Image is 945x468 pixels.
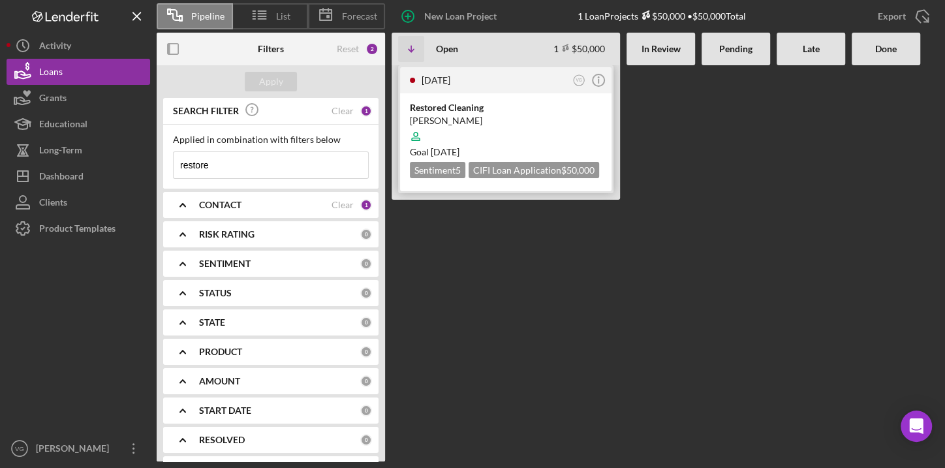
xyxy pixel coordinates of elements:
[719,44,752,54] b: Pending
[15,445,24,452] text: VG
[410,162,465,178] div: Sentiment 5
[803,44,820,54] b: Late
[576,78,581,82] text: VG
[342,11,377,22] span: Forecast
[901,411,932,442] div: Open Intercom Messenger
[173,106,239,116] b: SEARCH FILTER
[865,3,938,29] button: Export
[39,111,87,140] div: Educational
[258,44,284,54] b: Filters
[7,189,150,215] button: Clients
[39,137,82,166] div: Long-Term
[7,111,150,137] button: Educational
[7,85,150,111] button: Grants
[469,162,599,178] div: CIFI Loan Application $50,000
[259,72,283,91] div: Apply
[360,105,372,117] div: 1
[199,435,245,445] b: RESOLVED
[410,114,602,127] div: [PERSON_NAME]
[360,228,372,240] div: 0
[424,3,497,29] div: New Loan Project
[365,42,379,55] div: 2
[422,74,450,86] time: 2025-07-25 18:13
[7,137,150,163] button: Long-Term
[578,10,746,22] div: 1 Loan Projects • $50,000 Total
[398,65,613,193] a: [DATE]VGRestored Cleaning[PERSON_NAME]Goal [DATE]Sentiment5CIFI Loan Application$50,000
[39,59,63,88] div: Loans
[7,163,150,189] button: Dashboard
[39,85,67,114] div: Grants
[7,33,150,59] button: Activity
[360,405,372,416] div: 0
[39,33,71,62] div: Activity
[360,317,372,328] div: 0
[199,200,241,210] b: CONTACT
[360,346,372,358] div: 0
[360,375,372,387] div: 0
[878,3,906,29] div: Export
[39,163,84,193] div: Dashboard
[360,258,372,270] div: 0
[7,215,150,242] button: Product Templates
[199,229,255,240] b: RISK RATING
[410,101,602,114] div: Restored Cleaning
[332,200,354,210] div: Clear
[173,134,369,145] div: Applied in combination with filters below
[191,11,225,22] span: Pipeline
[276,11,290,22] span: List
[642,44,681,54] b: In Review
[410,146,459,157] span: Goal
[436,44,458,54] b: Open
[199,405,251,416] b: START DATE
[39,215,116,245] div: Product Templates
[199,288,232,298] b: STATUS
[199,347,242,357] b: PRODUCT
[553,43,605,54] div: 1 $50,000
[199,376,240,386] b: AMOUNT
[392,3,510,29] button: New Loan Project
[39,189,67,219] div: Clients
[337,44,359,54] div: Reset
[360,199,372,211] div: 1
[360,434,372,446] div: 0
[7,59,150,85] button: Loans
[245,72,297,91] button: Apply
[638,10,685,22] div: $50,000
[199,258,251,269] b: SENTIMENT
[33,435,117,465] div: [PERSON_NAME]
[199,317,225,328] b: STATE
[570,72,588,89] button: VG
[360,287,372,299] div: 0
[7,435,150,461] button: VG[PERSON_NAME]
[431,146,459,157] time: 09/08/2025
[875,44,897,54] b: Done
[332,106,354,116] div: Clear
